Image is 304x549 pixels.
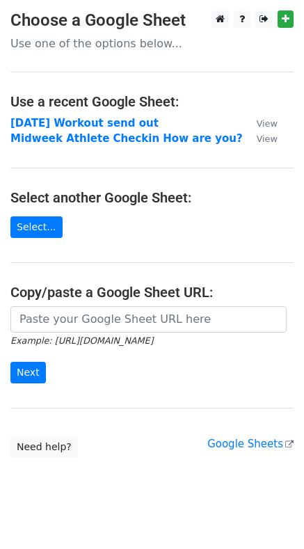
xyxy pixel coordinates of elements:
[10,216,63,238] a: Select...
[10,36,294,51] p: Use one of the options below...
[10,362,46,383] input: Next
[10,93,294,110] h4: Use a recent Google Sheet:
[10,117,159,129] a: [DATE] Workout send out
[257,134,278,144] small: View
[10,306,287,333] input: Paste your Google Sheet URL here
[10,132,243,145] a: Midweek Athlete Checkin How are you?
[243,132,278,145] a: View
[207,438,294,450] a: Google Sheets
[10,10,294,31] h3: Choose a Google Sheet
[10,436,78,458] a: Need help?
[257,118,278,129] small: View
[243,117,278,129] a: View
[10,189,294,206] h4: Select another Google Sheet:
[10,335,153,346] small: Example: [URL][DOMAIN_NAME]
[10,284,294,301] h4: Copy/paste a Google Sheet URL:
